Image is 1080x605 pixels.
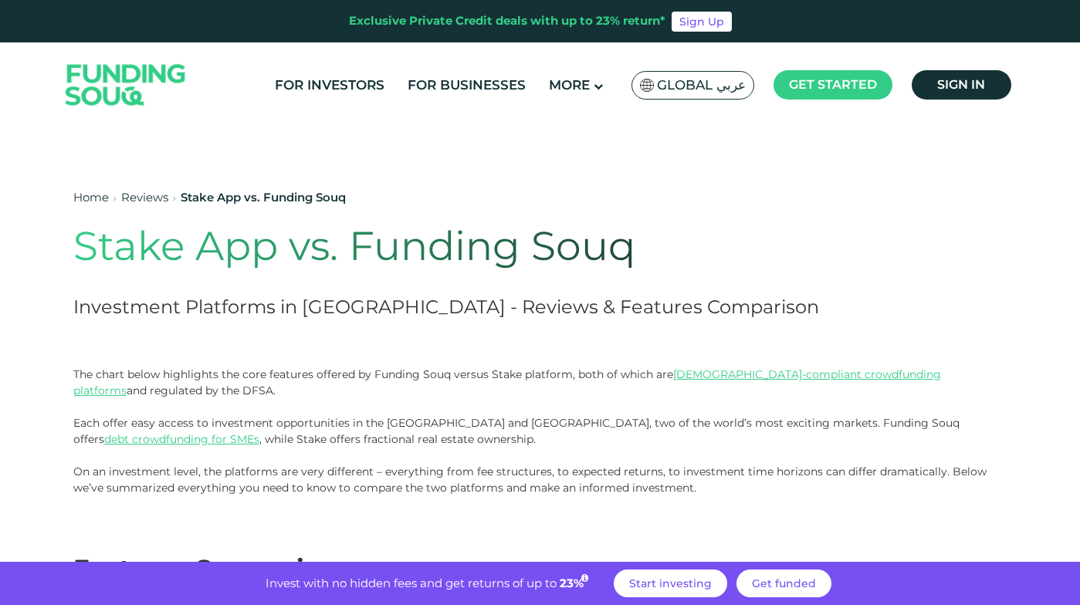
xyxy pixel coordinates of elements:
[549,77,590,93] span: More
[560,576,591,590] span: 23%
[121,190,168,204] a: Reviews
[104,432,259,446] a: debt crowdfunding for SMEs
[266,576,557,590] span: Invest with no hidden fees and get returns of up to
[73,222,821,270] h1: Stake App vs. Funding Souq
[73,293,821,320] h2: Investment Platforms in [GEOGRAPHIC_DATA] - Reviews & Features Comparison
[50,46,201,124] img: Logo
[614,570,727,597] a: Start investing
[73,553,350,583] span: Features Comparison
[912,70,1011,100] a: Sign in
[181,189,346,207] div: Stake App vs. Funding Souq
[349,12,665,30] div: Exclusive Private Credit deals with up to 23% return*
[640,79,654,92] img: SA Flag
[937,77,985,92] span: Sign in
[404,73,530,98] a: For Businesses
[672,12,732,32] a: Sign Up
[73,190,109,204] a: Home
[581,574,588,583] i: 23% IRR (expected) ~ 15% Net yield (expected)
[752,576,816,590] span: Get funded
[73,367,1007,448] p: The chart below highlights the core features offered by Funding Souq versus Stake platform, both ...
[271,73,388,98] a: For Investors
[629,576,712,590] span: Start investing
[789,77,877,92] span: Get started
[736,570,831,597] a: Get funded
[657,76,746,94] span: Global عربي
[73,464,1007,496] p: On an investment level, the platforms are very different – everything from fee structures, to exp...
